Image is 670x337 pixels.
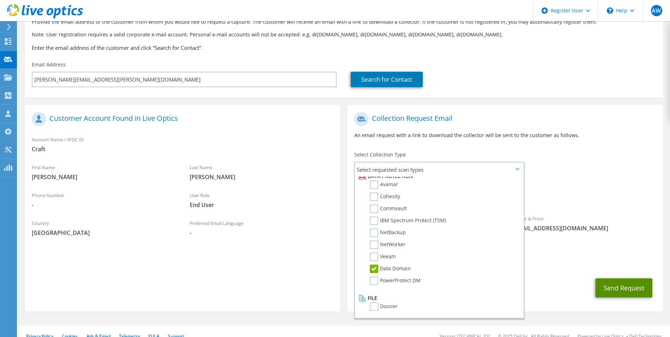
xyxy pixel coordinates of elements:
[32,61,66,68] label: Email Address
[32,201,176,209] span: -
[347,211,505,243] div: To
[190,173,333,181] span: [PERSON_NAME]
[370,205,407,213] label: Commvault
[183,216,340,240] div: Preferred Email Language
[370,181,398,189] label: Avamar
[512,224,656,232] span: [EMAIL_ADDRESS][DOMAIN_NAME]
[32,173,176,181] span: [PERSON_NAME]
[32,229,176,237] span: [GEOGRAPHIC_DATA]
[32,31,656,39] p: Note: User registration requires a valid corporate e-mail account. Personal e-mail accounts will ...
[354,151,406,158] label: Select Collection Type
[370,302,398,311] label: Dossier
[607,7,613,14] svg: \n
[354,112,652,126] h1: Collection Request Email
[32,112,330,126] h1: Customer Account Found in Live Optics
[25,132,340,156] div: Account Name / SFDC ID
[183,188,340,212] div: User Role
[370,277,421,285] label: PowerProtect DM
[32,145,333,153] span: Craft
[25,216,183,240] div: Country
[370,265,411,273] label: Data Domain
[351,72,423,87] a: Search for Contact
[354,131,656,139] p: An email request with a link to download the collector will be sent to the customer as follows.
[370,241,405,249] label: NetWorker
[347,179,663,208] div: Requested Collections
[190,201,333,209] span: End User
[32,18,656,26] p: Provide the email address of the customer from whom you would like to request a capture. The cust...
[347,247,663,271] div: CC & Reply To
[505,211,663,236] div: Sender & From
[32,44,656,52] h3: Enter the email address of the customer and click “Search for Contact”.
[370,229,406,237] label: NetBackup
[183,160,340,184] div: Last Name
[370,193,400,201] label: Cohesity
[25,160,183,184] div: First Name
[355,162,523,177] span: Select requested scan types
[357,294,520,302] li: File
[370,217,446,225] label: IBM Spectrum Protect (TSM)
[25,188,183,212] div: Phone Number
[370,253,396,261] label: Veeam
[190,229,333,237] span: -
[651,5,662,16] span: AW
[595,278,652,297] button: Send Request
